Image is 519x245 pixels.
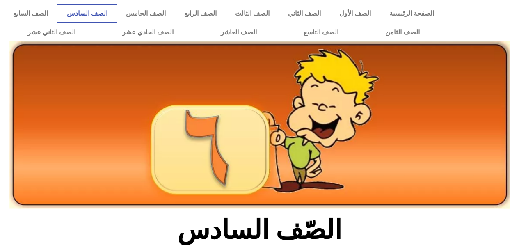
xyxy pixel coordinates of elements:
[226,4,279,23] a: الصف الثالث
[175,4,226,23] a: الصف الرابع
[279,4,330,23] a: الصف الثاني
[4,23,99,42] a: الصف الثاني عشر
[330,4,380,23] a: الصف الأول
[280,23,362,42] a: الصف التاسع
[362,23,443,42] a: الصف الثامن
[197,23,280,42] a: الصف العاشر
[4,4,57,23] a: الصف السابع
[380,4,443,23] a: الصفحة الرئيسية
[99,23,197,42] a: الصف الحادي عشر
[57,4,117,23] a: الصف السادس
[117,4,175,23] a: الصف الخامس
